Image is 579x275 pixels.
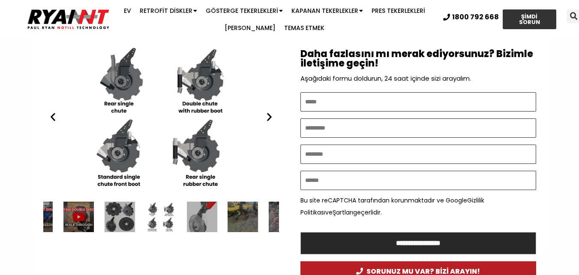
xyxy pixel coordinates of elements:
[228,202,258,232] div: 8 / 34
[284,24,324,32] font: Temas etmek
[269,202,299,232] div: 9 / 34
[519,12,540,26] font: ŞİMDİ SORUN
[201,2,287,19] a: Gösterge Tekerlekleri
[120,2,135,19] a: Ev
[325,208,333,217] font: ve
[353,208,382,217] font: geçerlidir.
[225,24,276,32] font: [PERSON_NAME]
[291,6,358,15] font: Kapanan Tekerlekler
[146,202,176,232] div: RYAN NT Farklı Çift Disk Dönüşümleri
[43,202,279,232] div: Slaytlar Slaytlar
[443,14,499,21] a: 1800 792 668
[206,6,278,15] font: Gösterge Tekerlekleri
[287,2,367,19] a: Kapanan Tekerlekler
[503,9,556,29] a: ŞİMDİ SORUN
[146,202,176,232] div: 6 / 34
[280,19,329,36] a: Temas etmek
[187,202,217,232] div: 7 / 34
[26,6,111,33] img: Ryan NT logosu
[43,43,279,191] div: Slaytlar
[372,6,425,15] font: Pres Tekerlekleri
[105,202,135,232] div: 5 / 34
[43,43,279,191] div: 6 / 34
[48,112,58,122] div: Öncesi
[135,2,201,19] a: Retrofit Diskler
[140,6,192,15] font: Retrofit Diskler
[43,43,279,191] div: RYAN NT Farklı Çift Disk Dönüşümleri
[452,12,499,22] font: 1800 792 668
[63,202,94,232] div: 4 / 34
[124,6,131,15] font: Ev
[300,74,471,83] font: Aşağıdaki formu doldurun, 24 saat içinde sizi arayalım.
[220,19,280,36] a: [PERSON_NAME]
[333,208,353,217] a: Şartları
[300,47,533,70] font: Daha fazlasını mı merak ediyorsunuz? Bizimle iletişime geçin!
[367,2,429,19] a: Pres Tekerlekleri
[264,112,275,122] div: Sonraki
[300,196,467,205] font: Bu site reCAPTCHA tarafından korunmaktadır ve Google
[112,2,437,36] nav: Menü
